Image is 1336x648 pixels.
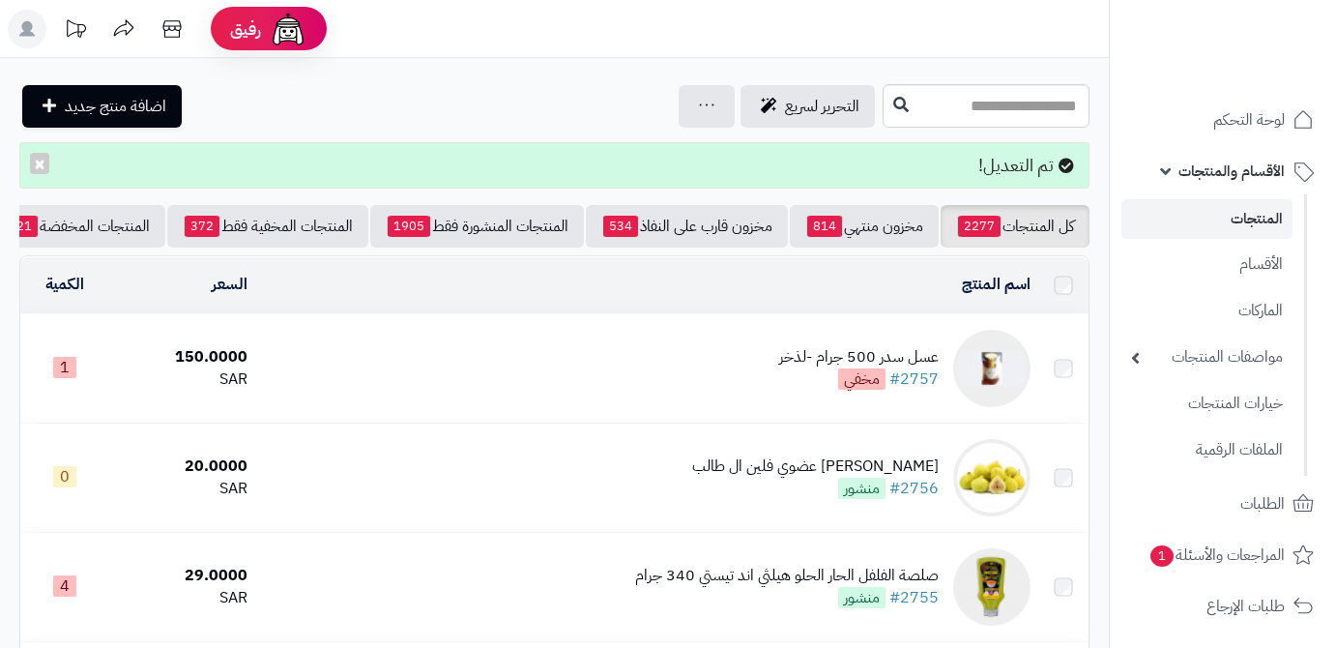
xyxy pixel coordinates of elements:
[1121,244,1292,285] a: الأقسام
[741,85,875,128] a: التحرير لسريع
[962,273,1031,296] a: اسم المنتج
[22,85,182,128] a: اضافة منتج جديد
[692,456,939,478] div: [PERSON_NAME] عضوي فلين ال طالب
[30,153,49,174] button: ×
[635,565,939,587] div: صلصة الفلفل الحار الحلو هيلثي اند تيستي 340 جرام
[118,565,248,587] div: 29.0000
[118,368,248,391] div: SAR
[1121,290,1292,332] a: الماركات
[388,216,430,237] span: 1905
[779,346,939,368] div: عسل سدر 500 جرام -لذخر
[958,216,1001,237] span: 2277
[370,205,584,248] a: المنتجات المنشورة فقط1905
[1121,97,1324,143] a: لوحة التحكم
[1121,383,1292,425] a: خيارات المنتجات
[1205,38,1318,78] img: logo-2.png
[118,587,248,609] div: SAR
[269,10,307,48] img: ai-face.png
[889,368,939,391] a: #2757
[1121,199,1292,239] a: المنتجات
[118,456,248,478] div: 20.0000
[1148,542,1285,569] span: المراجعات والأسئلة
[1178,158,1285,185] span: الأقسام والمنتجات
[45,273,84,296] a: الكمية
[53,575,76,597] span: 4
[1213,106,1285,133] span: لوحة التحكم
[65,95,166,118] span: اضافة منتج جديد
[53,466,76,487] span: 0
[53,357,76,378] span: 1
[19,142,1089,189] div: تم التعديل!
[230,17,261,41] span: رفيق
[1121,337,1292,378] a: مواصفات المنتجات
[889,586,939,609] a: #2755
[603,216,638,237] span: 534
[118,346,248,368] div: 150.0000
[1206,593,1285,620] span: طلبات الإرجاع
[118,478,248,500] div: SAR
[838,368,886,390] span: مخفي
[1121,481,1324,527] a: الطلبات
[212,273,247,296] a: السعر
[11,216,38,237] span: 21
[1121,583,1324,630] a: طلبات الإرجاع
[838,478,886,499] span: منشور
[953,548,1031,626] img: صلصة الفلفل الحار الحلو هيلثي اند تيستي 340 جرام
[1240,490,1285,517] span: الطلبات
[51,10,100,53] a: تحديثات المنصة
[807,216,842,237] span: 814
[785,95,859,118] span: التحرير لسريع
[1149,545,1174,567] span: 1
[953,330,1031,407] img: عسل سدر 500 جرام -لذخر
[1121,429,1292,471] a: الملفات الرقمية
[167,205,368,248] a: المنتجات المخفية فقط372
[941,205,1089,248] a: كل المنتجات2277
[953,439,1031,516] img: تين اصفر عضوي فلين ال طالب
[586,205,788,248] a: مخزون قارب على النفاذ534
[790,205,939,248] a: مخزون منتهي814
[838,587,886,608] span: منشور
[889,477,939,500] a: #2756
[185,216,219,237] span: 372
[1121,532,1324,578] a: المراجعات والأسئلة1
